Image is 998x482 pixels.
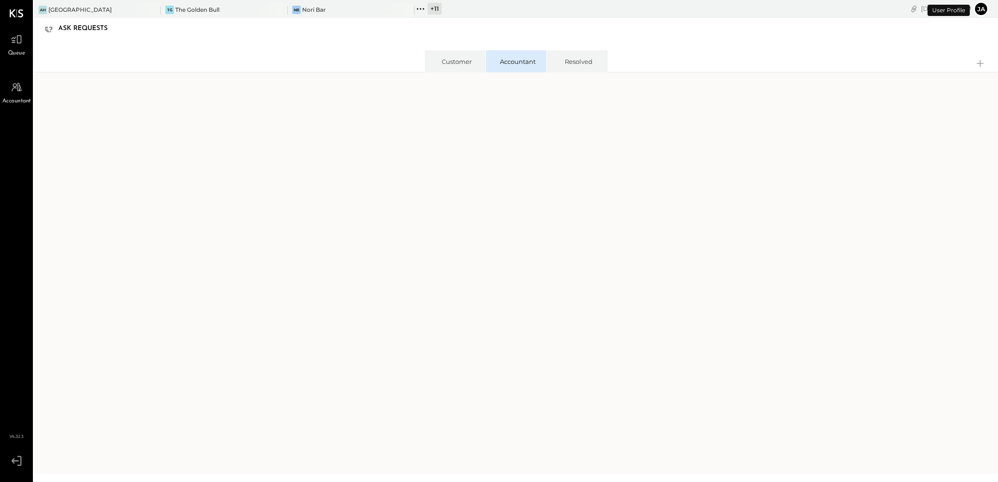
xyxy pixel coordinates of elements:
div: + 11 [428,3,442,15]
div: AH [39,6,47,14]
span: Queue [8,49,25,58]
div: Nori Bar [302,6,326,14]
div: NB [292,6,301,14]
div: copy link [909,4,919,14]
button: ja [974,1,989,16]
li: Resolved [546,50,608,72]
div: Ask Requests [58,21,117,36]
div: The Golden Bull [175,6,219,14]
div: Accountant [495,57,540,66]
div: [GEOGRAPHIC_DATA] [48,6,112,14]
div: User Profile [928,5,970,16]
a: Accountant [0,78,32,106]
a: Queue [0,31,32,58]
div: TG [165,6,174,14]
span: Accountant [2,97,31,106]
div: [DATE] [921,4,971,13]
div: Customer [434,57,479,66]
